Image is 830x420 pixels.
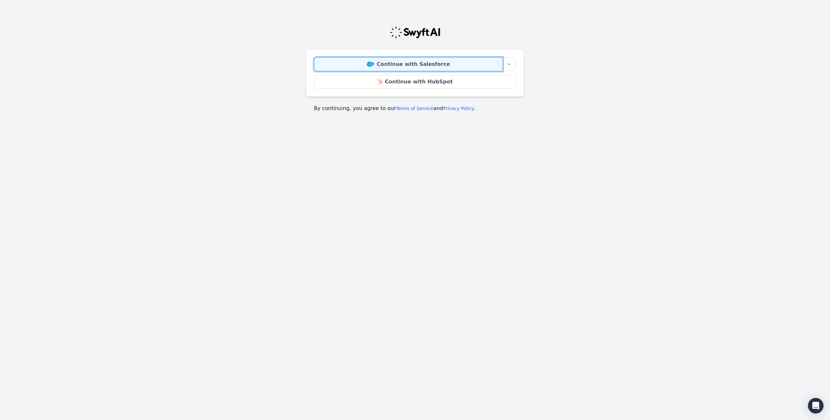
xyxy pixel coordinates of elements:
[808,398,824,414] div: Open Intercom Messenger
[377,79,382,84] img: HubSpot
[367,62,374,67] img: Salesforce
[314,105,516,112] p: By continuing, you agree to our and .
[396,106,433,111] a: Terms of Service
[389,26,441,39] img: Swyft Logo
[443,106,474,111] a: Privacy Policy
[314,57,503,71] a: Continue with Salesforce
[314,75,516,89] a: Continue with HubSpot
